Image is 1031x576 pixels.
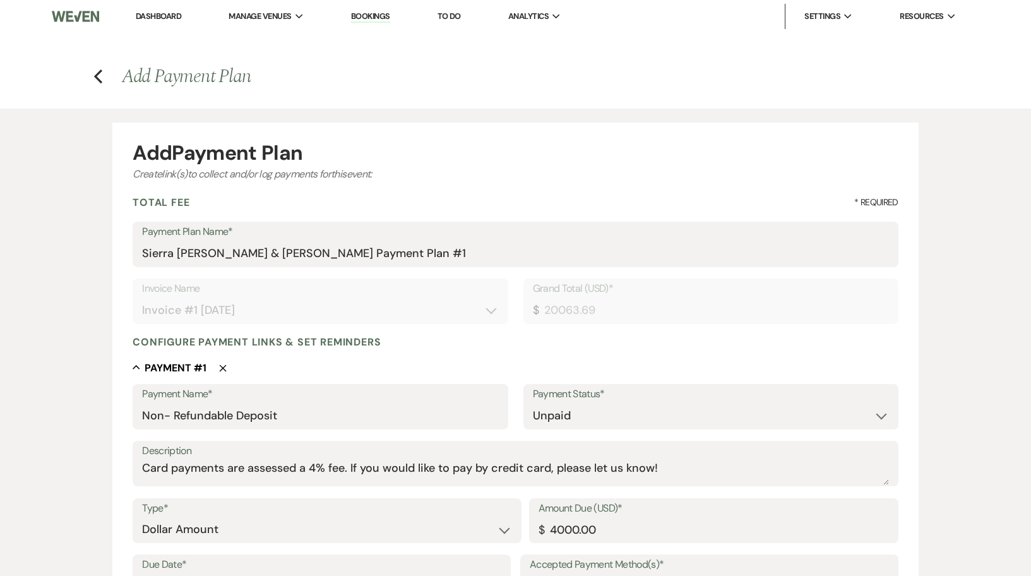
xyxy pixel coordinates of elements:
h5: Payment # 1 [145,361,206,375]
div: $ [539,522,544,539]
span: Add Payment Plan [122,62,251,91]
div: Add Payment Plan [133,143,898,163]
h4: Total Fee [133,196,189,209]
label: Payment Status* [533,385,889,404]
span: * Required [854,196,898,209]
a: Bookings [351,11,390,23]
h4: Configure payment links & set reminders [133,335,381,349]
label: Payment Plan Name* [142,223,889,241]
span: Manage Venues [229,10,291,23]
a: To Do [438,11,461,21]
label: Accepted Payment Method(s)* [530,556,889,574]
label: Due Date* [142,556,501,574]
img: Weven Logo [52,3,100,30]
button: Payment #1 [133,361,206,374]
span: Resources [900,10,943,23]
span: Settings [804,10,840,23]
span: Analytics [508,10,549,23]
label: Invoice Name [142,280,498,298]
label: Description [142,442,889,460]
label: Grand Total (USD)* [533,280,889,298]
label: Amount Due (USD)* [539,500,889,518]
textarea: Card payments are assessed a 4% fee. If you would like to pay by credit card, please let us know! [142,460,889,485]
label: Payment Name* [142,385,498,404]
div: $ [533,302,539,319]
label: Type* [142,500,511,518]
a: Dashboard [136,11,181,21]
div: Create link(s) to collect and/or log payments for this event: [133,167,898,182]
